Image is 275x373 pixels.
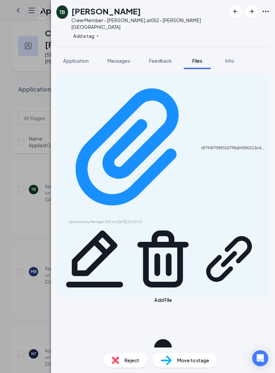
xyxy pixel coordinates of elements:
[192,58,202,64] span: Files
[68,219,169,225] div: Uploaded by Manager 052 on [DATE] 15:03:23
[107,58,130,64] span: Messages
[149,58,172,64] span: Feedback
[225,58,234,64] span: Info
[201,145,266,151] div: df7f4f758f0107f8abf000213c41a6a2.pdf
[231,7,239,15] svg: ArrowLeftNew
[248,7,256,15] svg: ArrowRight
[60,77,266,225] a: Paperclipdf7f4f758f0107f8abf000213c41a6a2.pdfUploaded by Manager 052 on [DATE] 15:03:23
[197,224,266,294] svg: Link
[96,34,100,38] svg: Plus
[124,357,139,364] span: Reject
[245,5,258,17] button: ArrowRight
[229,5,241,17] button: ArrowLeftNew
[60,225,129,293] svg: Pencil
[71,5,141,17] h1: [PERSON_NAME]
[63,58,89,64] span: Application
[71,32,101,39] button: PlusAdd a tag
[177,357,209,364] span: Move to stage
[129,225,197,293] svg: Trash
[262,7,270,15] svg: Ellipses
[59,9,65,15] div: TB
[71,17,226,30] div: Crew Member - [PERSON_NAME]. at 052 - [PERSON_NAME][GEOGRAPHIC_DATA]
[60,77,201,218] svg: Paperclip
[252,350,268,366] div: Open Intercom Messenger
